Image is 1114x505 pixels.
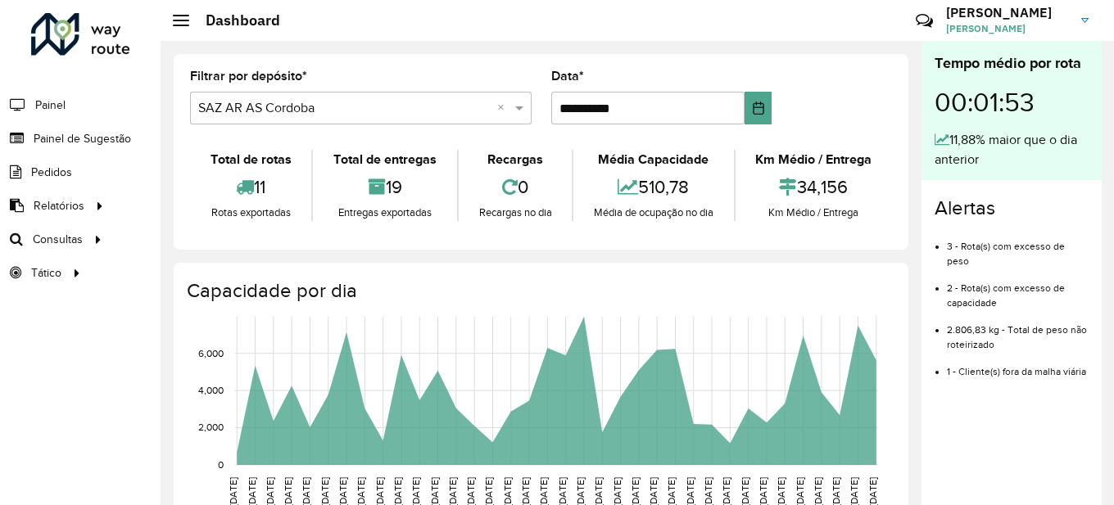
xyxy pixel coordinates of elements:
div: Média de ocupação no dia [577,205,729,221]
span: Pedidos [31,164,72,181]
button: Choose Date [745,92,772,124]
div: 0 [463,169,568,205]
div: 00:01:53 [935,74,1089,130]
span: Tático [31,264,61,282]
span: Painel de Sugestão [34,130,131,147]
label: Data [551,66,584,86]
li: 2 - Rota(s) com excesso de capacidade [947,268,1089,310]
span: Relatórios [34,197,84,214]
li: 3 - Rota(s) com excesso de peso [947,227,1089,268]
h3: [PERSON_NAME] [946,5,1069,20]
h2: Dashboard [189,11,280,29]
div: Rotas exportadas [194,205,307,221]
div: Tempo médio por rota [935,52,1089,74]
label: Filtrar por depósito [190,66,307,86]
text: 4,000 [198,385,224,395]
a: Contato Rápido [907,3,942,38]
div: Recargas [463,150,568,169]
text: 0 [218,459,224,470]
div: Recargas no dia [463,205,568,221]
span: Clear all [497,98,511,118]
h4: Alertas [935,196,1089,220]
div: Entregas exportadas [317,205,452,221]
div: Km Médio / Entrega [740,150,888,169]
span: Painel [35,97,66,114]
div: Total de entregas [317,150,452,169]
div: 34,156 [740,169,888,205]
div: 510,78 [577,169,729,205]
span: [PERSON_NAME] [946,21,1069,36]
li: 1 - Cliente(s) fora da malha viária [947,352,1089,379]
div: Km Médio / Entrega [740,205,888,221]
div: 11 [194,169,307,205]
li: 2.806,83 kg - Total de peso não roteirizado [947,310,1089,352]
text: 6,000 [198,348,224,358]
div: 19 [317,169,452,205]
div: Média Capacidade [577,150,729,169]
text: 2,000 [198,422,224,433]
span: Consultas [33,231,83,248]
h4: Capacidade por dia [187,279,892,303]
div: 11,88% maior que o dia anterior [935,130,1089,169]
div: Total de rotas [194,150,307,169]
